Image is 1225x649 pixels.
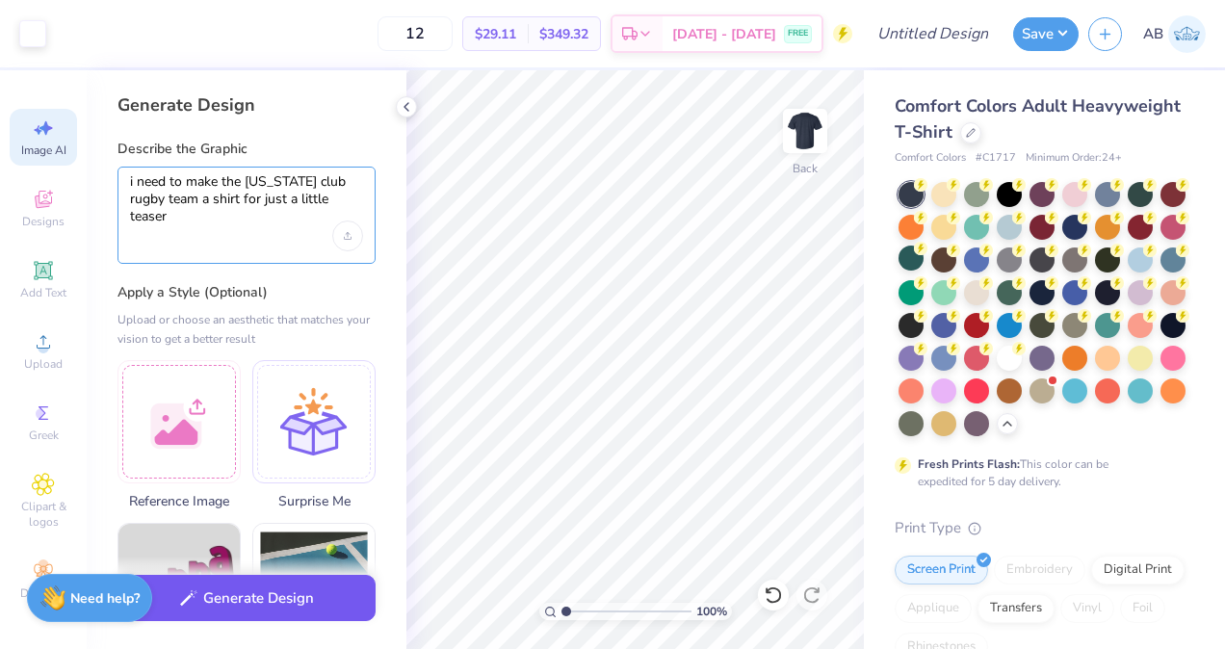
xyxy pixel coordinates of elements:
[895,94,1181,143] span: Comfort Colors Adult Heavyweight T-Shirt
[1120,594,1165,623] div: Foil
[1091,556,1185,584] div: Digital Print
[977,594,1055,623] div: Transfers
[70,589,140,608] strong: Need help?
[994,556,1085,584] div: Embroidery
[117,140,376,159] label: Describe the Graphic
[793,160,818,177] div: Back
[862,14,1003,53] input: Untitled Design
[895,556,988,584] div: Screen Print
[253,524,375,645] img: Photorealistic
[1060,594,1114,623] div: Vinyl
[117,283,376,302] label: Apply a Style (Optional)
[696,603,727,620] span: 100 %
[976,150,1016,167] span: # C1717
[539,24,588,44] span: $349.32
[1013,17,1079,51] button: Save
[786,112,824,150] img: Back
[22,214,65,229] span: Designs
[117,310,376,349] div: Upload or choose an aesthetic that matches your vision to get a better result
[117,491,241,511] span: Reference Image
[24,356,63,372] span: Upload
[895,594,972,623] div: Applique
[117,93,376,117] div: Generate Design
[118,524,240,645] img: Text-Based
[1168,15,1206,53] img: Aidan Bettinardi
[10,499,77,530] span: Clipart & logos
[918,455,1155,490] div: This color can be expedited for 5 day delivery.
[1026,150,1122,167] span: Minimum Order: 24 +
[1143,15,1206,53] a: AB
[117,575,376,622] button: Generate Design
[378,16,453,51] input: – –
[672,24,776,44] span: [DATE] - [DATE]
[20,585,66,601] span: Decorate
[21,143,66,158] span: Image AI
[1143,23,1163,45] span: AB
[918,456,1020,472] strong: Fresh Prints Flash:
[788,27,808,40] span: FREE
[130,173,363,221] textarea: i need to make the [US_STATE] club rugby team a shirt for just a little teaser
[29,428,59,443] span: Greek
[252,491,376,511] span: Surprise Me
[475,24,516,44] span: $29.11
[895,517,1186,539] div: Print Type
[332,221,363,251] div: Upload image
[20,285,66,300] span: Add Text
[895,150,966,167] span: Comfort Colors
